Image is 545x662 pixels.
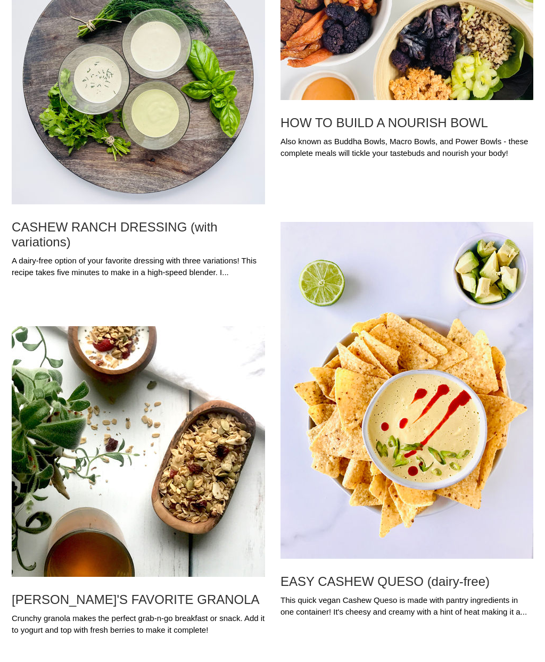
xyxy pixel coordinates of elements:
a: HOW TO BUILD A NOURISH BOWL [280,115,533,130]
div: A dairy-free option of your favorite dressing with three variations! This recipe takes five minut... [12,255,265,279]
a: CASHEW RANCH DRESSING (with variations) [12,220,265,250]
div: Crunchy granola makes the perfect grab-n-go breakfast or snack. Add it to yogurt and top with fre... [12,613,265,636]
a: [PERSON_NAME]'S FAVORITE GRANOLA [12,592,265,607]
img: EASY CASHEW QUESO (dairy-free) [280,222,533,559]
a: EASY CASHEW QUESO (dairy-free) [280,574,533,589]
img: TED'S FAVORITE GRANOLA [12,326,265,577]
div: This quick vegan Cashew Queso is made with pantry ingredients in one container! It's cheesy and c... [280,594,533,618]
div: Also known as Buddha Bowls, Macro Bowls, and Power Bowls - these complete meals will tickle your ... [280,136,533,160]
